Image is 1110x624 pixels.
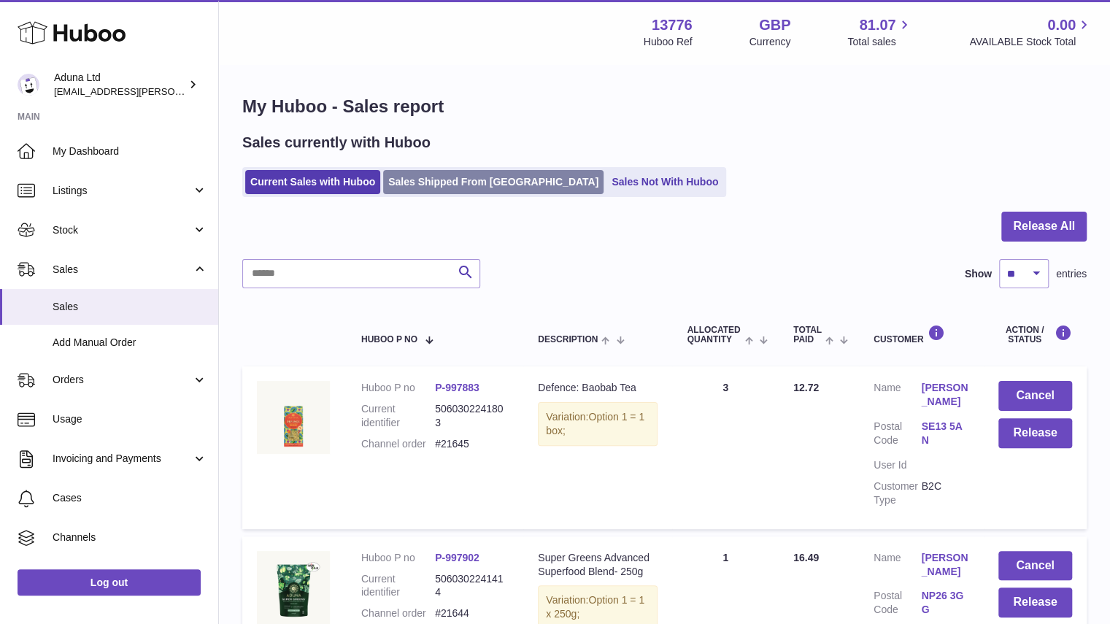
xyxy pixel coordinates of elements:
[874,479,921,507] dt: Customer Type
[859,15,895,35] span: 81.07
[874,325,969,344] div: Customer
[53,184,192,198] span: Listings
[969,35,1092,49] span: AVAILABLE Stock Total
[998,418,1072,448] button: Release
[435,402,509,430] dd: 5060302241803
[435,437,509,451] dd: #21645
[793,552,819,563] span: 16.49
[998,325,1072,344] div: Action / Status
[53,300,207,314] span: Sales
[361,572,435,600] dt: Current identifier
[874,551,921,582] dt: Name
[361,437,435,451] dt: Channel order
[242,95,1087,118] h1: My Huboo - Sales report
[245,170,380,194] a: Current Sales with Huboo
[652,15,693,35] strong: 13776
[242,133,431,153] h2: Sales currently with Huboo
[969,15,1092,49] a: 0.00 AVAILABLE Stock Total
[538,381,658,395] div: Defence: Baobab Tea
[546,594,644,620] span: Option 1 = 1 x 250g;
[998,588,1072,617] button: Release
[383,170,604,194] a: Sales Shipped From [GEOGRAPHIC_DATA]
[1001,212,1087,242] button: Release All
[793,382,819,393] span: 12.72
[921,589,968,617] a: NP26 3GG
[538,402,658,446] div: Variation:
[546,411,644,436] span: Option 1 = 1 box;
[1047,15,1076,35] span: 0.00
[435,382,479,393] a: P-997883
[435,606,509,620] dd: #21644
[257,381,330,454] img: DEFENCE-BAOBAB-TEA-FOP-CHALK.jpg
[538,551,658,579] div: Super Greens Advanced Superfood Blend- 250g
[672,366,779,528] td: 3
[435,572,509,600] dd: 5060302241414
[644,35,693,49] div: Huboo Ref
[921,479,968,507] dd: B2C
[53,145,207,158] span: My Dashboard
[53,223,192,237] span: Stock
[53,263,192,277] span: Sales
[361,381,435,395] dt: Huboo P no
[874,420,921,451] dt: Postal Code
[847,35,912,49] span: Total sales
[361,551,435,565] dt: Huboo P no
[361,335,417,344] span: Huboo P no
[18,74,39,96] img: deborahe.kamara@aduna.com
[53,412,207,426] span: Usage
[847,15,912,49] a: 81.07 Total sales
[53,491,207,505] span: Cases
[257,551,330,624] img: SUPER-GREENS-ADVANCED-SUPERFOOD-BLEND-POUCH-FOP-CHALK.jpg
[538,335,598,344] span: Description
[435,552,479,563] a: P-997902
[361,606,435,620] dt: Channel order
[54,71,185,99] div: Aduna Ltd
[54,85,371,97] span: [EMAIL_ADDRESS][PERSON_NAME][PERSON_NAME][DOMAIN_NAME]
[53,452,192,466] span: Invoicing and Payments
[998,551,1072,581] button: Cancel
[874,381,921,412] dt: Name
[759,15,790,35] strong: GBP
[965,267,992,281] label: Show
[53,531,207,544] span: Channels
[18,569,201,596] a: Log out
[793,326,822,344] span: Total paid
[921,551,968,579] a: [PERSON_NAME]
[998,381,1072,411] button: Cancel
[53,336,207,350] span: Add Manual Order
[921,381,968,409] a: [PERSON_NAME]
[687,326,741,344] span: ALLOCATED Quantity
[53,373,192,387] span: Orders
[1056,267,1087,281] span: entries
[874,458,921,472] dt: User Id
[606,170,723,194] a: Sales Not With Huboo
[361,402,435,430] dt: Current identifier
[921,420,968,447] a: SE13 5AN
[749,35,791,49] div: Currency
[874,589,921,620] dt: Postal Code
